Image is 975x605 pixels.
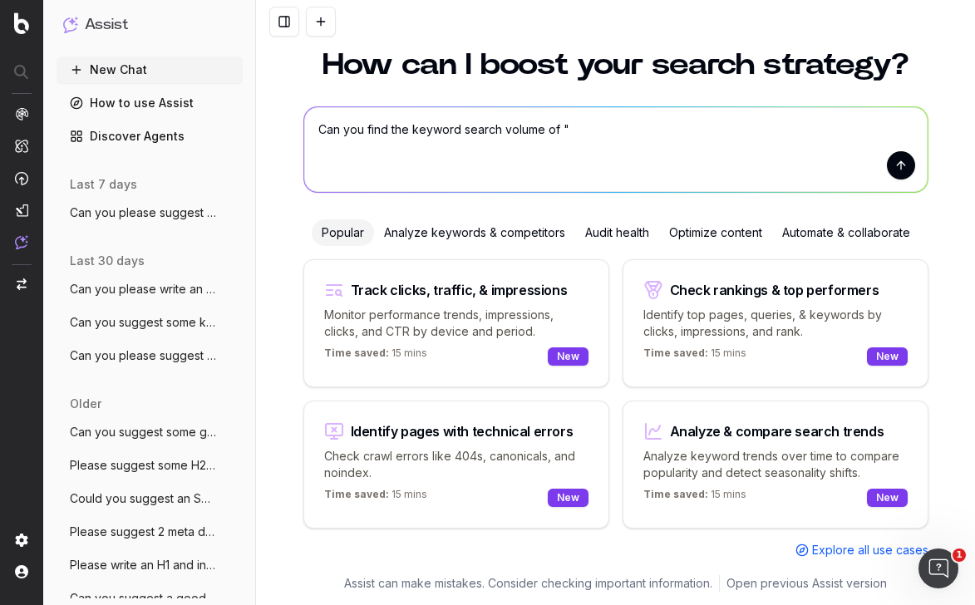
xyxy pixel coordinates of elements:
div: Popular [312,219,374,246]
div: Analyze keywords & competitors [374,219,575,246]
a: Open previous Assist version [726,575,887,592]
span: Could you suggest an SEO-optimised intro [70,490,216,507]
button: Could you suggest an SEO-optimised intro [57,485,243,512]
span: Can you suggest some keywords, secondary [70,314,216,331]
p: Monitor performance trends, impressions, clicks, and CTR by device and period. [324,307,588,340]
button: Assist [63,13,236,37]
p: Identify top pages, queries, & keywords by clicks, impressions, and rank. [643,307,908,340]
button: Can you please suggest some key words an [57,199,243,226]
div: Audit health [575,219,659,246]
span: Please write an H1 and intro for https:/ [70,557,216,573]
span: Time saved: [324,347,389,359]
a: Explore all use cases [795,542,928,558]
div: Check rankings & top performers [670,283,879,297]
img: Analytics [15,107,28,121]
img: Assist [63,17,78,32]
textarea: Can you find the keyword search volume of " [304,107,928,192]
img: Assist [15,235,28,249]
span: Can you please write an SEO brief for ht [70,281,216,298]
span: Explore all use cases [812,542,928,558]
p: Analyze keyword trends over time to compare popularity and detect seasonality shifts. [643,448,908,481]
button: New Chat [57,57,243,83]
div: Automate & collaborate [772,219,920,246]
div: Identify pages with technical errors [351,425,574,438]
span: last 7 days [70,176,137,193]
h1: Assist [85,13,128,37]
span: Time saved: [643,347,708,359]
span: Time saved: [324,488,389,500]
div: Optimize content [659,219,772,246]
div: New [867,347,908,366]
img: Activation [15,171,28,185]
span: older [70,396,101,412]
span: Time saved: [643,488,708,500]
span: Can you please suggest some key words an [70,204,216,221]
iframe: Intercom live chat [918,548,958,588]
div: New [548,489,588,507]
img: My account [15,565,28,578]
span: 1 [953,548,966,562]
img: Botify logo [14,12,29,34]
button: Please suggest some H2 headings for the [57,452,243,479]
span: Please suggest some H2 headings for the [70,457,216,474]
img: Intelligence [15,139,28,153]
button: Can you please suggest some H2 and H3 he [57,342,243,369]
button: Please write an H1 and intro for https:/ [57,552,243,578]
img: Switch project [17,278,27,290]
span: Can you suggest some good H2/H3 headings [70,424,216,440]
h1: How can I boost your search strategy? [303,50,928,80]
img: Studio [15,204,28,217]
div: Track clicks, traffic, & impressions [351,283,568,297]
p: 15 mins [324,347,427,366]
p: Assist can make mistakes. Consider checking important information. [344,575,712,592]
a: How to use Assist [57,90,243,116]
button: Can you suggest some good H2/H3 headings [57,419,243,445]
a: Discover Agents [57,123,243,150]
span: Please suggest 2 meta descriptions for h [70,524,216,540]
p: 15 mins [643,347,746,366]
button: Please suggest 2 meta descriptions for h [57,519,243,545]
div: New [867,489,908,507]
button: Can you suggest some keywords, secondary [57,309,243,336]
button: Can you please write an SEO brief for ht [57,276,243,302]
span: last 30 days [70,253,145,269]
div: New [548,347,588,366]
p: Check crawl errors like 404s, canonicals, and noindex. [324,448,588,481]
img: Setting [15,534,28,547]
span: Can you please suggest some H2 and H3 he [70,347,216,364]
p: 15 mins [643,488,746,508]
div: Analyze & compare search trends [670,425,884,438]
p: 15 mins [324,488,427,508]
